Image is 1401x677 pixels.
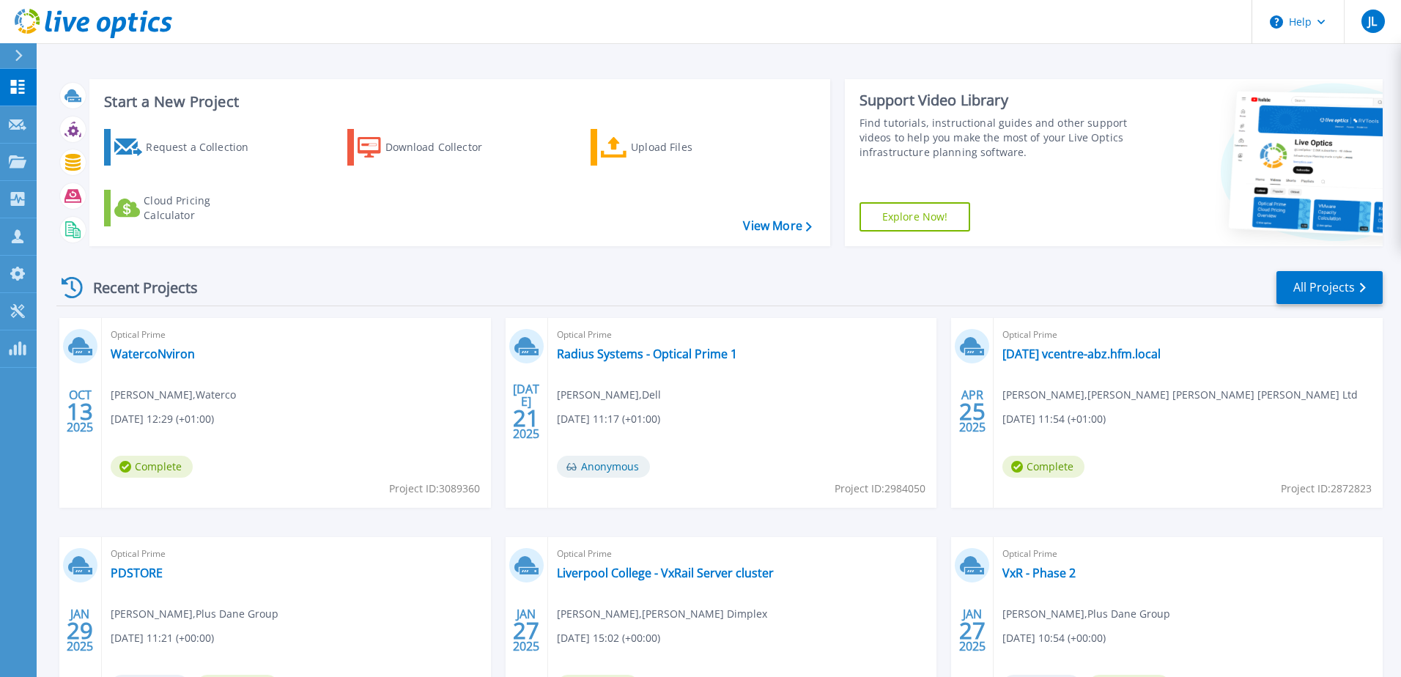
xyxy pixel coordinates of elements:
[1002,606,1170,622] span: [PERSON_NAME] , Plus Dane Group
[111,566,163,580] a: PDSTORE
[958,604,986,657] div: JAN 2025
[743,219,811,233] a: View More
[631,133,748,162] div: Upload Files
[56,270,218,306] div: Recent Projects
[1002,387,1358,403] span: [PERSON_NAME] , [PERSON_NAME] [PERSON_NAME] [PERSON_NAME] Ltd
[557,566,774,580] a: Liverpool College - VxRail Server cluster
[1276,271,1383,304] a: All Projects
[1368,15,1377,27] span: JL
[111,387,236,403] span: [PERSON_NAME] , Waterco
[557,456,650,478] span: Anonymous
[111,456,193,478] span: Complete
[591,129,754,166] a: Upload Files
[860,202,971,232] a: Explore Now!
[513,624,539,637] span: 27
[104,94,811,110] h3: Start a New Project
[557,327,928,343] span: Optical Prime
[860,116,1134,160] div: Find tutorials, instructional guides and other support videos to help you make the most of your L...
[1002,411,1106,427] span: [DATE] 11:54 (+01:00)
[67,405,93,418] span: 13
[66,385,94,438] div: OCT 2025
[111,546,482,562] span: Optical Prime
[1002,630,1106,646] span: [DATE] 10:54 (+00:00)
[389,481,480,497] span: Project ID: 3089360
[146,133,263,162] div: Request a Collection
[557,347,737,361] a: Radius Systems - Optical Prime 1
[512,604,540,657] div: JAN 2025
[1002,327,1374,343] span: Optical Prime
[557,630,660,646] span: [DATE] 15:02 (+00:00)
[66,604,94,657] div: JAN 2025
[111,411,214,427] span: [DATE] 12:29 (+01:00)
[513,412,539,424] span: 21
[557,546,928,562] span: Optical Prime
[1281,481,1372,497] span: Project ID: 2872823
[67,624,93,637] span: 29
[1002,566,1076,580] a: VxR - Phase 2
[111,606,278,622] span: [PERSON_NAME] , Plus Dane Group
[1002,456,1084,478] span: Complete
[104,129,267,166] a: Request a Collection
[104,190,267,226] a: Cloud Pricing Calculator
[347,129,511,166] a: Download Collector
[1002,347,1161,361] a: [DATE] vcentre-abz.hfm.local
[1002,546,1374,562] span: Optical Prime
[111,630,214,646] span: [DATE] 11:21 (+00:00)
[557,606,767,622] span: [PERSON_NAME] , [PERSON_NAME] Dimplex
[835,481,925,497] span: Project ID: 2984050
[111,327,482,343] span: Optical Prime
[860,91,1134,110] div: Support Video Library
[557,411,660,427] span: [DATE] 11:17 (+01:00)
[512,385,540,438] div: [DATE] 2025
[959,405,986,418] span: 25
[385,133,503,162] div: Download Collector
[958,385,986,438] div: APR 2025
[959,624,986,637] span: 27
[111,347,195,361] a: WatercoNviron
[557,387,661,403] span: [PERSON_NAME] , Dell
[144,193,261,223] div: Cloud Pricing Calculator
